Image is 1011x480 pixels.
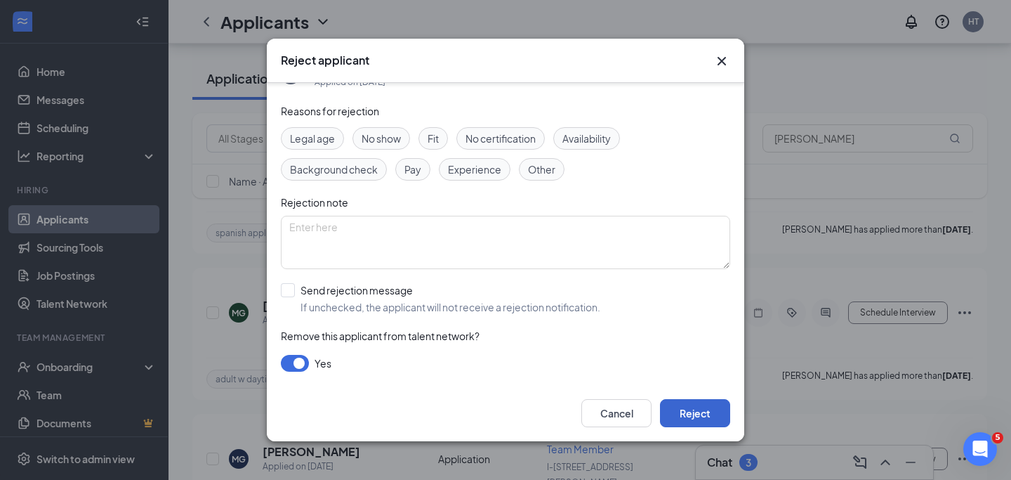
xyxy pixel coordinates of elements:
[290,162,378,177] span: Background check
[581,399,652,427] button: Cancel
[281,105,379,117] span: Reasons for rejection
[660,399,730,427] button: Reject
[713,53,730,70] button: Close
[281,53,369,68] h3: Reject applicant
[315,355,331,372] span: Yes
[465,131,536,146] span: No certification
[290,131,335,146] span: Legal age
[963,432,997,466] iframe: Intercom live chat
[528,162,555,177] span: Other
[281,330,480,342] span: Remove this applicant from talent network?
[362,131,401,146] span: No show
[448,162,501,177] span: Experience
[713,53,730,70] svg: Cross
[428,131,439,146] span: Fit
[992,432,1003,443] span: 5
[281,196,348,209] span: Rejection note
[404,162,421,177] span: Pay
[562,131,611,146] span: Availability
